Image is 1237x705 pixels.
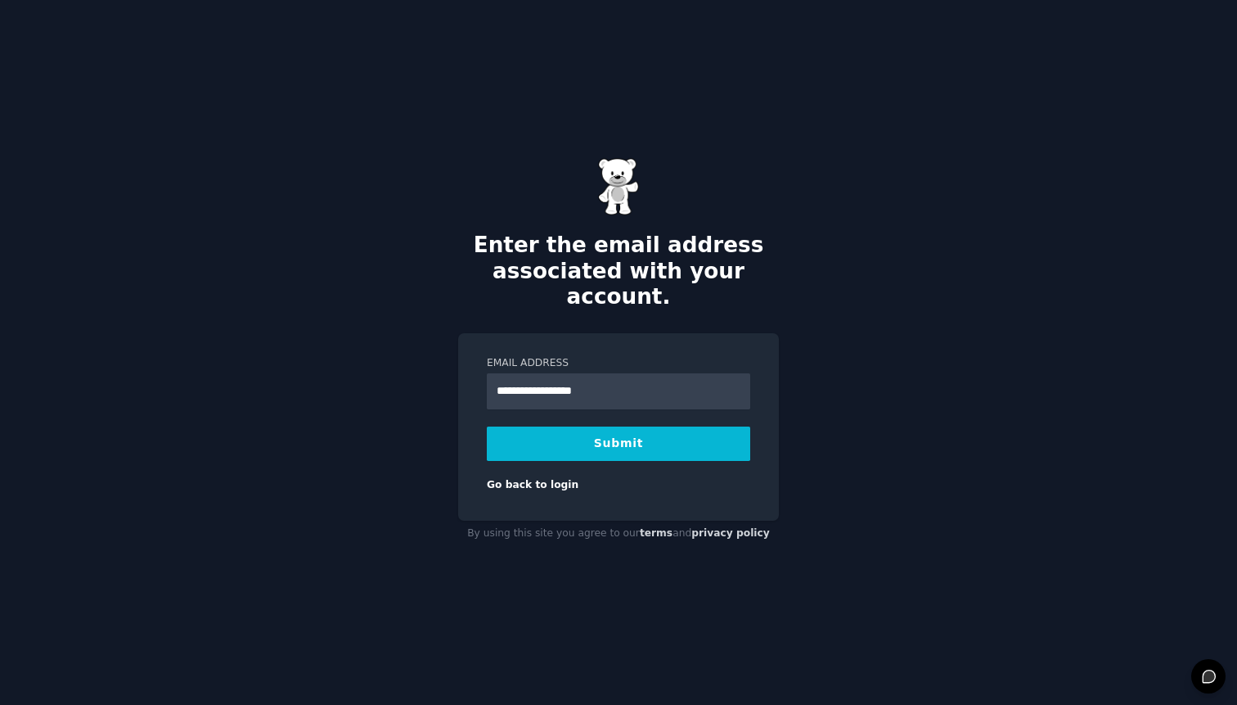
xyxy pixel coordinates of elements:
h2: Enter the email address associated with your account. [458,233,779,310]
button: Submit [487,427,750,461]
div: By using this site you agree to our and [458,521,779,547]
label: Email Address [487,356,750,371]
a: Go back to login [487,479,578,490]
img: Gummy Bear [598,158,639,215]
a: privacy policy [691,527,770,539]
a: terms [640,527,672,539]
